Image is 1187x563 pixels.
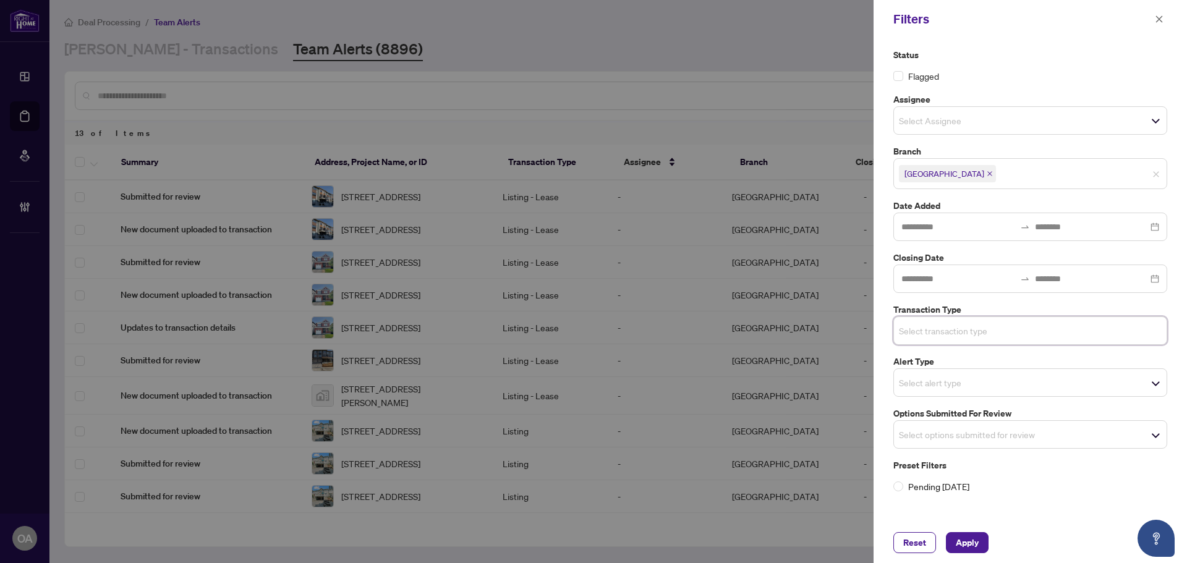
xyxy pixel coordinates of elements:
label: Transaction Type [893,303,1167,316]
label: Options Submitted for Review [893,407,1167,420]
span: close [987,171,993,177]
span: Pending [DATE] [903,480,974,493]
span: close [1155,15,1164,23]
label: Status [893,48,1167,62]
span: to [1020,274,1030,284]
span: Ottawa [899,165,996,182]
span: Reset [903,533,926,552]
div: Filters [893,10,1151,28]
label: Date Added [893,199,1167,213]
label: Branch [893,145,1167,158]
span: close [1152,171,1160,178]
span: to [1020,222,1030,232]
span: [GEOGRAPHIC_DATA] [904,167,984,180]
span: swap-right [1020,222,1030,232]
span: swap-right [1020,274,1030,284]
span: Flagged [908,69,939,83]
span: Apply [956,533,979,552]
button: Open asap [1138,520,1175,557]
label: Closing Date [893,251,1167,265]
label: Alert Type [893,355,1167,368]
label: Preset Filters [893,459,1167,472]
label: Assignee [893,93,1167,106]
button: Reset [893,532,936,553]
button: Apply [946,532,989,553]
